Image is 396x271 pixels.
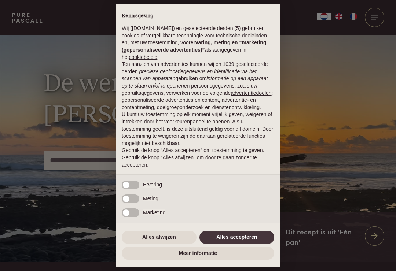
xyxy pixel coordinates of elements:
p: Wij ([DOMAIN_NAME]) en geselecteerde derden (5) gebruiken cookies of vergelijkbare technologie vo... [122,25,274,61]
button: Meer informatie [122,247,274,260]
span: Meting [143,196,158,201]
p: Gebruik de knop “Alles accepteren” om toestemming te geven. Gebruik de knop “Alles afwijzen” om d... [122,147,274,168]
h2: Kennisgeving [122,13,274,19]
p: U kunt uw toestemming op elk moment vrijelijk geven, weigeren of intrekken door het voorkeurenpan... [122,111,274,147]
button: derden [122,68,138,75]
span: Ervaring [143,182,162,188]
strong: ervaring, meting en “marketing (gepersonaliseerde advertenties)” [122,40,266,53]
a: cookiebeleid [129,54,157,60]
p: Ten aanzien van advertenties kunnen wij en 1039 geselecteerde gebruiken om en persoonsgegevens, z... [122,61,274,111]
button: Alles accepteren [199,231,274,244]
span: Marketing [143,209,165,215]
em: informatie op een apparaat op te slaan en/of te openen [122,75,268,89]
button: advertentiedoelen [231,90,271,97]
button: Alles afwijzen [122,231,197,244]
em: precieze geolocatiegegevens en identificatie via het scannen van apparaten [122,68,256,82]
